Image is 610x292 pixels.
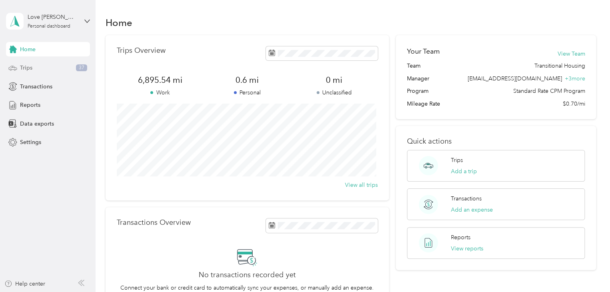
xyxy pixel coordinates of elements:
[407,46,440,56] h2: Your Team
[534,62,585,70] span: Transitional Housing
[451,206,493,214] button: Add an expense
[565,247,610,292] iframe: Everlance-gr Chat Button Frame
[513,87,585,95] span: Standard Rate CPM Program
[557,50,585,58] button: View Team
[106,18,132,27] h1: Home
[76,64,87,72] span: 37
[451,233,470,242] p: Reports
[451,194,482,203] p: Transactions
[117,46,165,55] p: Trips Overview
[562,100,585,108] span: $0.70/mi
[564,75,585,82] span: + 3 more
[451,156,463,164] p: Trips
[291,88,378,97] p: Unclassified
[407,100,440,108] span: Mileage Rate
[203,88,291,97] p: Personal
[4,280,45,288] button: Help center
[203,74,291,86] span: 0.6 mi
[20,64,32,72] span: Trips
[451,167,477,176] button: Add a trip
[120,284,374,292] p: Connect your bank or credit card to automatically sync your expenses, or manually add an expense.
[20,120,54,128] span: Data exports
[117,74,204,86] span: 6,895.54 mi
[20,82,52,91] span: Transactions
[117,218,191,227] p: Transactions Overview
[291,74,378,86] span: 0 mi
[117,88,204,97] p: Work
[407,62,421,70] span: Team
[20,101,40,109] span: Reports
[467,75,562,82] span: [EMAIL_ADDRESS][DOMAIN_NAME]
[199,271,296,279] h2: No transactions recorded yet
[20,45,36,54] span: Home
[451,244,483,253] button: View reports
[20,138,41,146] span: Settings
[28,13,78,21] div: Love [PERSON_NAME]
[407,137,585,146] p: Quick actions
[345,181,378,189] button: View all trips
[407,74,429,83] span: Manager
[407,87,429,95] span: Program
[28,24,70,29] div: Personal dashboard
